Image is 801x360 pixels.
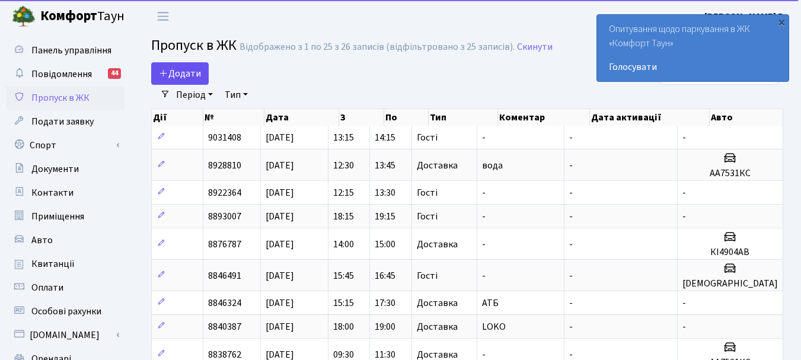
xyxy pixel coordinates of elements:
[710,109,783,126] th: Авто
[208,210,241,223] span: 8893007
[12,5,36,28] img: logo.png
[704,10,787,23] b: [PERSON_NAME] В.
[6,110,125,133] a: Подати заявку
[682,297,686,310] span: -
[417,133,438,142] span: Гості
[569,131,573,144] span: -
[417,212,438,221] span: Гості
[266,320,294,333] span: [DATE]
[569,297,573,310] span: -
[31,210,84,223] span: Приміщення
[6,205,125,228] a: Приміщення
[6,228,125,252] a: Авто
[266,159,294,172] span: [DATE]
[776,16,787,28] div: ×
[151,62,209,85] a: Додати
[682,168,778,179] h5: АА7531КС
[375,238,395,251] span: 15:00
[266,210,294,223] span: [DATE]
[40,7,97,26] b: Комфорт
[682,131,686,144] span: -
[31,305,101,318] span: Особові рахунки
[417,188,438,197] span: Гості
[31,115,94,128] span: Подати заявку
[208,159,241,172] span: 8928810
[266,297,294,310] span: [DATE]
[208,297,241,310] span: 8846324
[682,186,686,199] span: -
[333,159,354,172] span: 12:30
[375,131,395,144] span: 14:15
[31,68,92,81] span: Повідомлення
[569,186,573,199] span: -
[569,238,573,251] span: -
[208,269,241,282] span: 8846491
[203,109,264,126] th: №
[6,276,125,300] a: Оплати
[240,42,515,53] div: Відображено з 1 по 25 з 26 записів (відфільтровано з 25 записів).
[148,7,178,26] button: Переключити навігацію
[6,62,125,86] a: Повідомлення44
[220,85,253,105] a: Тип
[31,44,111,57] span: Панель управління
[6,157,125,181] a: Документи
[333,186,354,199] span: 12:15
[31,186,74,199] span: Контакти
[704,9,787,24] a: [PERSON_NAME] В.
[6,86,125,110] a: Пропуск в ЖК
[333,210,354,223] span: 18:15
[429,109,498,126] th: Тип
[375,159,395,172] span: 13:45
[266,131,294,144] span: [DATE]
[375,210,395,223] span: 19:15
[609,60,777,74] a: Голосувати
[6,39,125,62] a: Панель управління
[208,320,241,333] span: 8840387
[152,109,203,126] th: Дії
[482,320,506,333] span: LOKO
[482,210,486,223] span: -
[266,186,294,199] span: [DATE]
[482,297,499,310] span: АТБ
[569,320,573,333] span: -
[375,297,395,310] span: 17:30
[375,269,395,282] span: 16:45
[208,186,241,199] span: 8922364
[569,269,573,282] span: -
[31,257,75,270] span: Квитанції
[6,323,125,347] a: [DOMAIN_NAME]
[333,238,354,251] span: 14:00
[6,133,125,157] a: Спорт
[208,131,241,144] span: 9031408
[569,159,573,172] span: -
[417,350,458,359] span: Доставка
[40,7,125,27] span: Таун
[498,109,591,126] th: Коментар
[375,186,395,199] span: 13:30
[482,159,503,172] span: вода
[482,238,486,251] span: -
[682,210,686,223] span: -
[333,269,354,282] span: 15:45
[417,240,458,249] span: Доставка
[171,85,218,105] a: Період
[482,131,486,144] span: -
[597,15,789,81] div: Опитування щодо паркування в ЖК «Комфорт Таун»
[682,278,778,289] h5: [DEMOGRAPHIC_DATA]
[482,186,486,199] span: -
[31,91,90,104] span: Пропуск в ЖК
[159,67,201,80] span: Додати
[6,300,125,323] a: Особові рахунки
[31,281,63,294] span: Оплати
[333,131,354,144] span: 13:15
[682,320,686,333] span: -
[333,297,354,310] span: 15:15
[417,322,458,332] span: Доставка
[31,234,53,247] span: Авто
[517,42,553,53] a: Скинути
[6,252,125,276] a: Квитанції
[569,210,573,223] span: -
[266,238,294,251] span: [DATE]
[375,320,395,333] span: 19:00
[384,109,429,126] th: По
